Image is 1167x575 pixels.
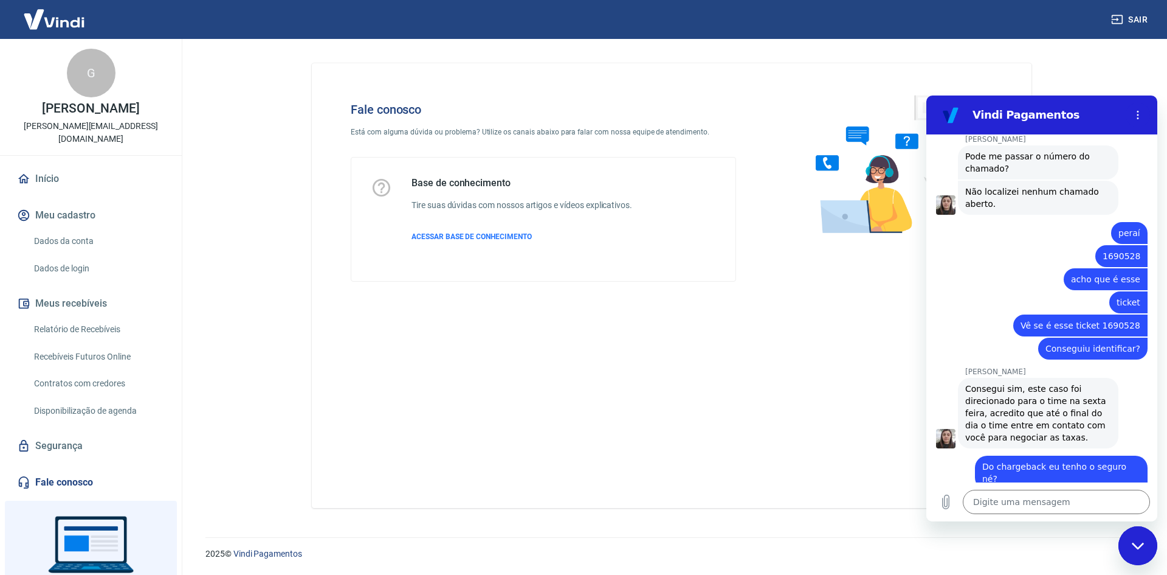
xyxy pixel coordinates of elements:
h4: Fale conosco [351,102,736,117]
iframe: Botão para abrir a janela de mensagens, conversa em andamento [1118,526,1157,565]
p: 2025 © [205,548,1138,560]
a: Relatório de Recebíveis [29,317,167,342]
a: Dados da conta [29,229,167,254]
p: Está com alguma dúvida ou problema? Utilize os canais abaixo para falar com nossa equipe de atend... [351,127,736,138]
img: Fale conosco [791,83,976,245]
a: Disponibilização de agenda [29,399,167,423]
h5: Base de conhecimento [411,177,632,189]
p: [PERSON_NAME][EMAIL_ADDRESS][DOMAIN_NAME] [10,120,172,145]
div: G [67,49,115,97]
a: Início [15,166,167,192]
a: Recebíveis Futuros Online [29,344,167,369]
button: Meus recebíveis [15,290,167,317]
button: Meu cadastro [15,202,167,229]
a: ACESSAR BASE DE CONHECIMENTO [411,231,632,242]
img: Vindi [15,1,94,38]
a: Segurança [15,433,167,459]
p: [PERSON_NAME] [42,102,139,115]
a: Contratos com credores [29,371,167,396]
h6: Tire suas dúvidas com nossos artigos e vídeos explicativos. [411,199,632,212]
iframe: Janela de mensagens [926,96,1157,521]
a: Fale conosco [15,469,167,496]
span: ACESSAR BASE DE CONHECIMENTO [411,232,532,241]
button: Sair [1109,9,1152,31]
a: Vindi Pagamentos [233,549,302,559]
a: Dados de login [29,256,167,281]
